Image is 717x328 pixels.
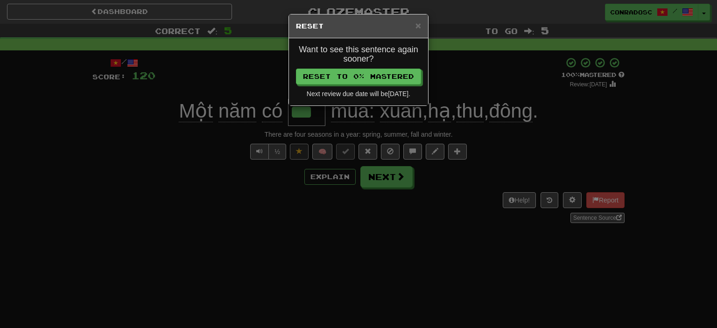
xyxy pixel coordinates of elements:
[296,89,421,98] div: Next review due date will be [DATE] .
[415,21,421,30] button: Close
[296,45,421,64] h4: Want to see this sentence again sooner?
[415,20,421,31] span: ×
[296,21,421,31] h5: Reset
[296,69,421,84] button: Reset to 0% Mastered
